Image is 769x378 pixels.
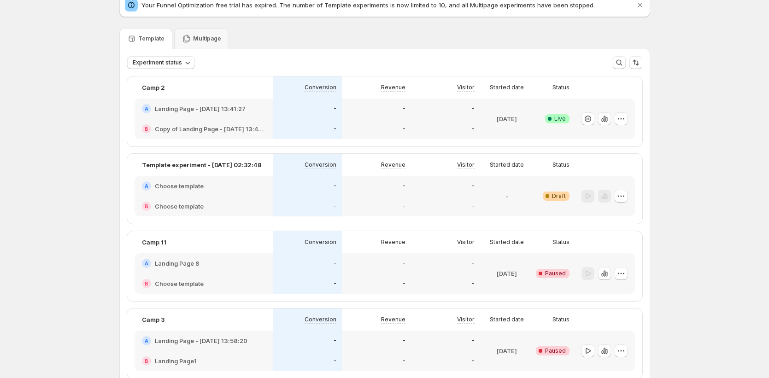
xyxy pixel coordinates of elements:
p: - [334,260,336,267]
p: - [472,125,475,133]
p: Conversion [305,161,336,169]
button: Experiment status [127,56,195,69]
p: Your Funnel Optimization free trial has expired. The number of Template experiments is now limite... [141,0,635,10]
h2: A [145,183,148,189]
h2: A [145,106,148,111]
p: - [403,337,405,344]
h2: B [145,358,148,364]
p: [DATE] [497,269,517,278]
p: Status [552,84,569,91]
h2: Landing Page - [DATE] 13:41:27 [155,104,246,113]
span: Paused [545,270,566,277]
p: - [403,125,405,133]
p: Visitor [457,84,475,91]
p: Visitor [457,238,475,246]
h2: Landing Page 8 [155,259,200,268]
span: Draft [552,192,566,200]
span: Experiment status [133,59,182,66]
p: - [334,105,336,112]
p: Started date [490,316,524,323]
p: Visitor [457,316,475,323]
p: - [334,125,336,133]
p: - [403,357,405,365]
p: Revenue [381,84,405,91]
p: - [334,337,336,344]
h2: B [145,204,148,209]
p: - [472,280,475,287]
p: - [472,105,475,112]
p: Revenue [381,238,405,246]
h2: B [145,281,148,286]
p: Camp 2 [142,83,165,92]
button: Sort the results [629,56,642,69]
h2: B [145,126,148,132]
p: Status [552,161,569,169]
p: Status [552,316,569,323]
h2: Choose template [155,202,204,211]
p: [DATE] [497,114,517,123]
p: Started date [490,161,524,169]
h2: Choose template [155,181,204,191]
h2: A [145,338,148,343]
p: Camp 11 [142,238,166,247]
p: Started date [490,238,524,246]
h2: Landing Page - [DATE] 13:58:20 [155,336,247,345]
p: Visitor [457,161,475,169]
p: - [472,260,475,267]
h2: A [145,261,148,266]
h2: Copy of Landing Page - [DATE] 13:41:27 [155,124,265,134]
p: - [403,203,405,210]
p: - [403,280,405,287]
p: - [472,182,475,190]
p: - [472,203,475,210]
p: - [334,182,336,190]
p: - [403,260,405,267]
h2: Choose template [155,279,204,288]
p: Conversion [305,238,336,246]
p: - [403,105,405,112]
p: - [334,203,336,210]
p: Revenue [381,316,405,323]
p: - [472,337,475,344]
p: Revenue [381,161,405,169]
span: Paused [545,347,566,355]
p: Multipage [193,35,221,42]
p: - [403,182,405,190]
p: Conversion [305,84,336,91]
p: Started date [490,84,524,91]
p: Conversion [305,316,336,323]
p: Template [138,35,164,42]
span: Live [554,115,566,122]
p: Camp 3 [142,315,164,324]
p: - [472,357,475,365]
p: [DATE] [497,346,517,355]
p: - [334,357,336,365]
h2: Landing Page1 [155,356,197,366]
p: - [505,192,508,201]
p: Template experiment - [DATE] 02:32:48 [142,160,262,169]
p: - [334,280,336,287]
p: Status [552,238,569,246]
